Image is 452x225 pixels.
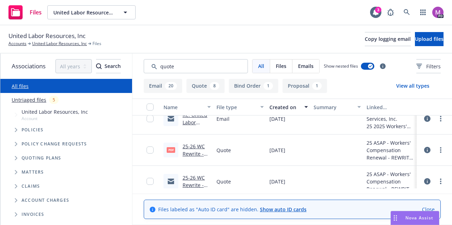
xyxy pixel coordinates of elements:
span: Quote [216,178,231,185]
a: Accounts [8,40,26,47]
span: Copy logging email [365,36,411,42]
button: United Labor Resources, Inc [47,5,136,19]
span: United Labor Resources, Inc [53,9,114,16]
span: Files [276,62,286,70]
span: Invoices [22,212,44,217]
a: Show auto ID cards [260,206,307,213]
span: Emails [298,62,314,70]
div: Search [96,60,121,73]
a: more [436,114,445,123]
a: more [436,177,445,186]
span: PDF [167,147,175,152]
a: Files [6,2,44,22]
div: Name [163,104,203,111]
input: Select all [147,104,154,111]
span: Files labeled as "Auto ID card" are hidden. [158,206,307,213]
button: Linked associations [364,99,417,115]
button: Filters [416,59,441,73]
button: Copy logging email [365,32,411,46]
a: 25-26 WC Rewrite - Risico / Southern Ins Co $117,023.PDF [183,143,208,194]
svg: Search [96,63,102,69]
div: 20 [165,82,177,90]
button: Upload files [415,32,444,46]
a: Search [400,5,414,19]
button: Name [161,99,214,115]
span: Quote [216,146,231,154]
input: Search by keyword... [144,59,248,73]
span: Matters [22,170,44,174]
button: SearchSearch [96,59,121,73]
div: File type [216,104,256,111]
span: United Labor Resources, Inc [8,31,85,40]
div: Tree Example [0,107,132,221]
span: [DATE] [269,115,285,123]
a: more [436,146,445,154]
span: Nova Assist [405,215,433,221]
button: Bind Order [229,79,278,93]
div: Summary [314,104,353,111]
div: 8 [210,82,219,90]
button: Summary [311,99,364,115]
button: Created on [267,99,311,115]
span: Upload files [415,36,444,42]
div: 25 ASAP - Workers' Compensation Renewal - REWRITE DUE TO NOC [367,139,414,161]
div: Drag to move [391,211,400,225]
button: View all types [385,79,441,93]
button: Quote [186,79,225,93]
span: Filters [426,63,441,70]
div: 3 [375,7,381,13]
a: United Labor Resources, Inc [32,40,87,47]
input: Toggle Row Selected [147,146,154,154]
div: Created on [269,104,300,111]
button: File type [214,99,267,115]
span: Associations [12,62,46,71]
span: All [258,62,264,70]
a: Switch app [416,5,430,19]
span: Files [30,10,42,15]
button: Proposal [282,79,327,93]
input: Toggle Row Selected [147,178,154,185]
span: Quoting plans [22,156,61,160]
button: Email [144,79,182,93]
span: Show nested files [324,63,358,69]
span: Account [22,115,88,121]
span: Email [216,115,230,123]
span: Claims [22,184,40,188]
span: Account charges [22,198,69,202]
div: 1 [263,82,273,90]
span: Policy change requests [22,142,87,146]
span: Policies [22,128,44,132]
span: United Labor Resources, Inc [22,108,88,115]
a: Untriaged files [12,96,46,104]
a: All files [12,83,29,89]
input: Toggle Row Selected [147,115,154,122]
div: 5 [49,96,59,104]
img: photo [432,7,444,18]
span: [DATE] [269,178,285,185]
button: Nova Assist [391,211,439,225]
div: 1 [312,82,322,90]
a: Report a Bug [383,5,398,19]
div: 25 2025 Workers' Compensation [367,123,414,130]
div: 25 ASAP - Workers' Compensation Renewal - REWRITE DUE TO NOC [367,170,414,193]
span: Filters [416,63,441,70]
span: [DATE] [269,146,285,154]
div: Linked associations [367,104,414,111]
a: Close [422,206,435,213]
span: Files [93,40,101,47]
